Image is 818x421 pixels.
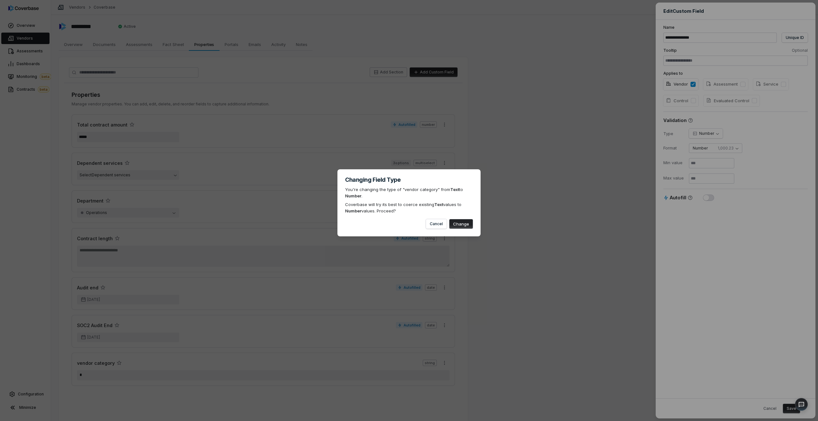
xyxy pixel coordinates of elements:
[345,187,473,199] span: You're changing the type of " vendor category " from to .
[345,177,473,183] h2: Changing Field Type
[450,187,459,192] span: Text
[345,208,361,213] span: Number
[426,219,447,229] button: Cancel
[345,202,473,214] span: Coverbase will try its best to coerce existing values to values. Proceed?
[434,202,443,207] span: Text
[449,219,473,229] button: Change
[345,193,361,198] span: Number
